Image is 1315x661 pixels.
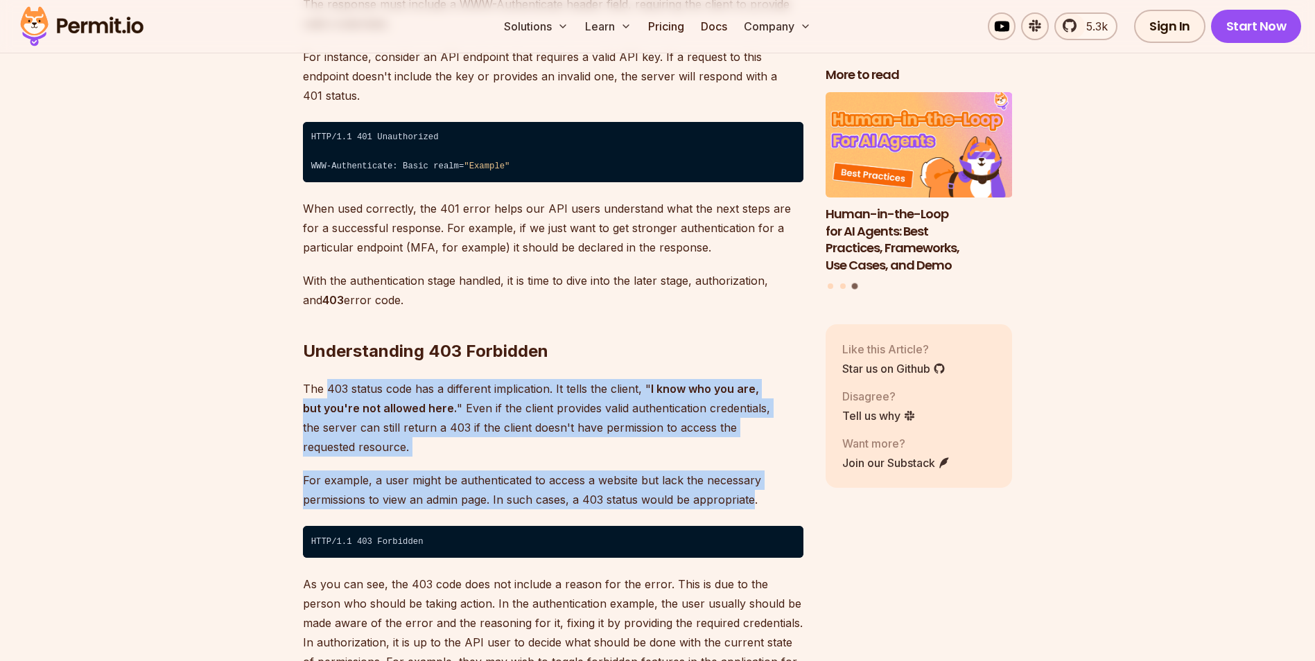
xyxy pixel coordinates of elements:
[695,12,733,40] a: Docs
[828,283,833,288] button: Go to slide 1
[303,285,803,362] h2: Understanding 403 Forbidden
[464,161,510,171] span: "Example"
[303,271,803,310] p: With the authentication stage handled, it is time to dive into the later stage, authorization, an...
[842,434,950,451] p: Want more?
[826,92,1013,274] li: 3 of 3
[1078,18,1108,35] span: 5.3k
[303,122,803,183] code: HTTP/1.1 401 Unauthorized ⁠ WWW-Authenticate: Basic realm=
[303,470,803,509] p: For example, a user might be authenticated to access a website but lack the necessary permissions...
[303,379,803,457] p: The 403 status code has a different implication. It tells the client, " " Even if the client prov...
[303,47,803,105] p: For instance, consider an API endpoint that requires a valid API key. If a request to this endpoi...
[826,205,1013,274] h3: Human-in-the-Loop for AI Agents: Best Practices, Frameworks, Use Cases, and Demo
[738,12,817,40] button: Company
[826,92,1013,197] img: Human-in-the-Loop for AI Agents: Best Practices, Frameworks, Use Cases, and Demo
[303,526,803,558] code: HTTP/1.1 403 Forbidden
[826,67,1013,84] h2: More to read
[842,407,916,423] a: Tell us why
[322,293,344,307] strong: 403
[14,3,150,50] img: Permit logo
[1134,10,1205,43] a: Sign In
[842,340,946,357] p: Like this Article?
[842,454,950,470] a: Join our Substack
[580,12,637,40] button: Learn
[1211,10,1302,43] a: Start Now
[303,199,803,257] p: When used correctly, the 401 error helps our API users understand what the next steps are for a s...
[826,92,1013,274] a: Human-in-the-Loop for AI Agents: Best Practices, Frameworks, Use Cases, and DemoHuman-in-the-Loop...
[840,283,846,288] button: Go to slide 2
[842,387,916,404] p: Disagree?
[1054,12,1117,40] a: 5.3k
[852,283,858,289] button: Go to slide 3
[498,12,574,40] button: Solutions
[826,92,1013,291] div: Posts
[842,360,946,376] a: Star us on Github
[643,12,690,40] a: Pricing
